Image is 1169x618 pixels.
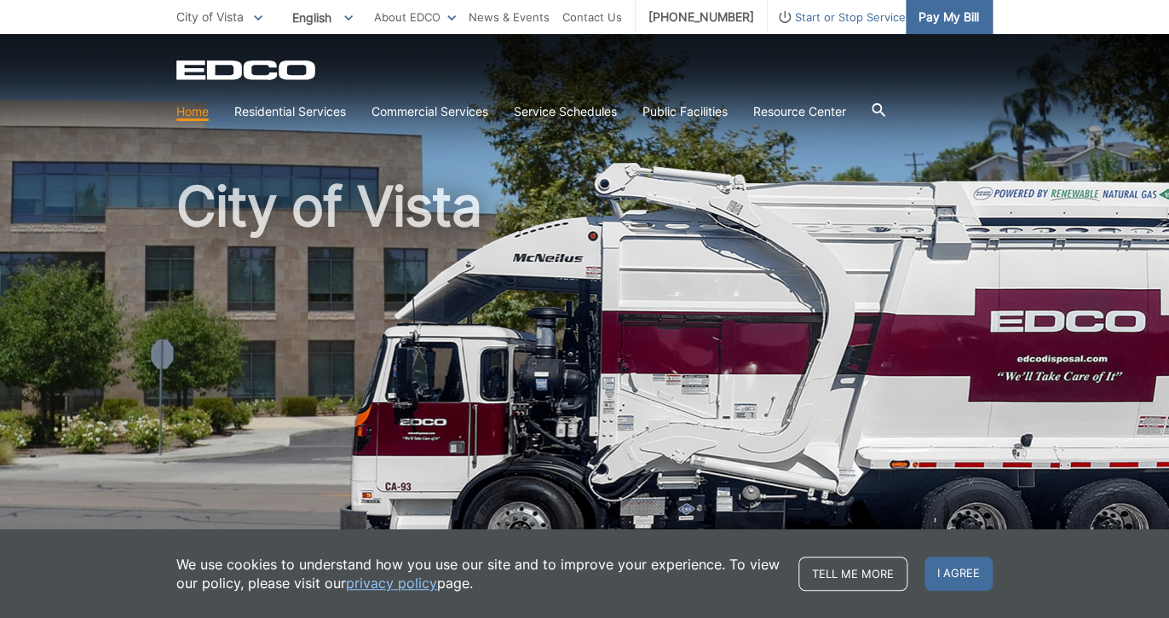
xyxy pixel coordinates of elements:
a: News & Events [469,8,550,26]
a: Residential Services [234,102,346,121]
a: Public Facilities [642,102,728,121]
h1: City of Vista [176,179,993,553]
a: Contact Us [562,8,622,26]
a: Tell me more [798,557,907,591]
span: City of Vista [176,9,244,24]
span: I agree [924,557,993,591]
a: Service Schedules [514,102,617,121]
a: privacy policy [346,574,437,592]
a: EDCD logo. Return to the homepage. [176,60,318,80]
a: Home [176,102,209,121]
a: Commercial Services [371,102,488,121]
span: English [279,3,366,32]
span: Pay My Bill [918,8,979,26]
a: Resource Center [753,102,846,121]
p: We use cookies to understand how you use our site and to improve your experience. To view our pol... [176,555,781,592]
a: About EDCO [374,8,456,26]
